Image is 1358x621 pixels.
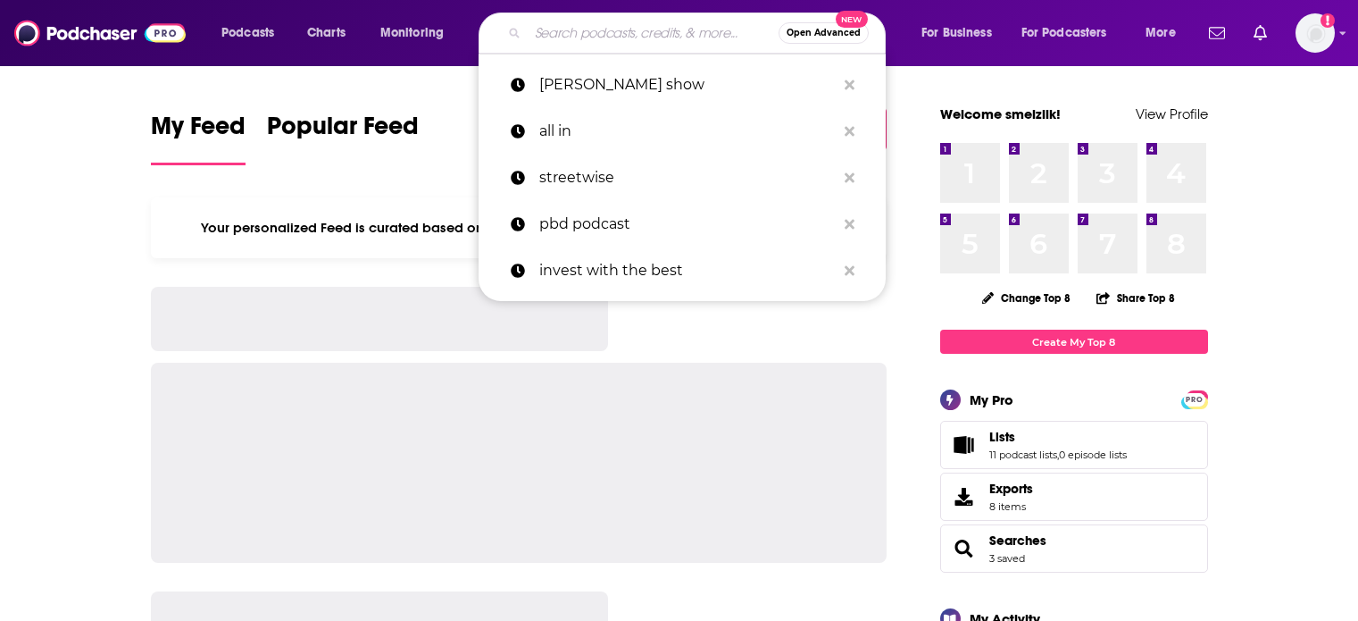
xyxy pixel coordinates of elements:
[1202,18,1232,48] a: Show notifications dropdown
[479,155,886,201] a: streetwise
[971,287,1082,309] button: Change Top 8
[940,524,1208,573] span: Searches
[946,484,982,509] span: Exports
[779,22,869,44] button: Open AdvancedNew
[1246,18,1274,48] a: Show notifications dropdown
[989,481,1033,497] span: Exports
[539,201,836,248] p: pbd podcast
[307,21,346,46] span: Charts
[539,108,836,155] p: all in
[989,552,1025,565] a: 3 saved
[539,248,836,294] p: invest with the best
[940,421,1208,469] span: Lists
[1057,449,1059,461] span: ,
[267,111,419,152] span: Popular Feed
[221,21,274,46] span: Podcasts
[151,197,887,258] div: Your personalized Feed is curated based on the Podcasts, Creators, Users, and Lists that you Follow.
[539,62,836,108] p: sam roberts show
[787,29,861,38] span: Open Advanced
[989,500,1033,513] span: 8 items
[989,429,1127,445] a: Lists
[267,111,419,165] a: Popular Feed
[836,11,868,28] span: New
[1136,105,1208,122] a: View Profile
[14,16,186,50] img: Podchaser - Follow, Share and Rate Podcasts
[479,62,886,108] a: [PERSON_NAME] show
[1184,392,1205,406] a: PRO
[1296,13,1335,53] img: User Profile
[1184,393,1205,407] span: PRO
[989,429,1015,445] span: Lists
[368,19,467,47] button: open menu
[909,19,1014,47] button: open menu
[989,449,1057,461] a: 11 podcast lists
[528,19,779,47] input: Search podcasts, credits, & more...
[1021,21,1107,46] span: For Podcasters
[1096,281,1176,315] button: Share Top 8
[151,111,246,165] a: My Feed
[921,21,992,46] span: For Business
[479,248,886,294] a: invest with the best
[380,21,444,46] span: Monitoring
[209,19,297,47] button: open menu
[946,536,982,561] a: Searches
[479,201,886,248] a: pbd podcast
[151,111,246,152] span: My Feed
[1059,449,1127,461] a: 0 episode lists
[989,533,1046,549] a: Searches
[496,13,903,54] div: Search podcasts, credits, & more...
[1146,21,1176,46] span: More
[970,391,1013,408] div: My Pro
[479,108,886,155] a: all in
[1010,19,1133,47] button: open menu
[296,19,356,47] a: Charts
[1296,13,1335,53] button: Show profile menu
[940,105,1061,122] a: Welcome smeizlik!
[940,473,1208,521] a: Exports
[539,155,836,201] p: streetwise
[1133,19,1198,47] button: open menu
[1296,13,1335,53] span: Logged in as smeizlik
[946,432,982,457] a: Lists
[940,330,1208,354] a: Create My Top 8
[1321,13,1335,28] svg: Add a profile image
